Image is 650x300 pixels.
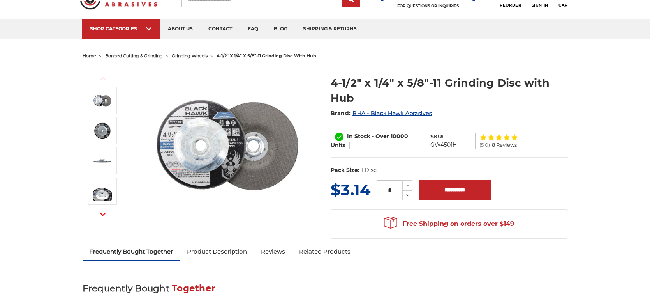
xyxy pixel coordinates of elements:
[93,181,112,201] img: 4-1/2 inch hub grinding discs
[240,19,266,39] a: faq
[201,19,240,39] a: contact
[83,283,169,294] span: Frequently Bought
[266,19,295,39] a: blog
[93,206,112,222] button: Next
[180,243,254,260] a: Product Description
[391,133,408,140] span: 10000
[93,70,112,87] button: Previous
[331,110,351,117] span: Brand:
[347,133,370,140] span: In Stock
[380,4,476,9] p: FOR QUESTIONS OR INQUIRIES
[352,110,432,117] a: BHA - Black Hawk Abrasives
[292,243,358,260] a: Related Products
[83,243,180,260] a: Frequently Bought Together
[331,142,345,149] span: Units
[172,53,208,59] a: grinding wheels
[558,3,570,8] span: Cart
[532,3,548,8] span: Sign In
[384,216,514,232] span: Free Shipping on orders over $149
[361,166,377,174] dd: 1 Disc
[331,180,371,199] span: $3.14
[500,3,521,8] span: Reorder
[160,19,201,39] a: about us
[331,166,359,174] dt: Pack Size:
[430,141,457,149] dd: GW4501H
[492,142,517,147] span: 8 Reviews
[90,26,152,32] div: SHOP CATEGORIES
[149,67,305,223] img: BHA 4.5 Inch Grinding Wheel with 5/8 inch hub
[217,53,316,59] span: 4-1/2" x 1/4" x 5/8"-11 grinding disc with hub
[93,91,112,110] img: BHA 4.5 Inch Grinding Wheel with 5/8 inch hub
[83,53,96,59] a: home
[295,19,365,39] a: shipping & returns
[430,133,444,141] dt: SKU:
[105,53,163,59] a: bonded cutting & grinding
[254,243,292,260] a: Reviews
[479,142,490,147] span: (5.0)
[93,121,112,140] img: 4-1/2" x 1/4" x 5/8"-11 Grinding Disc with Hub
[372,133,389,140] span: - Over
[331,75,568,106] h1: 4-1/2" x 1/4" x 5/8"-11 Grinding Disc with Hub
[172,283,215,294] span: Together
[93,151,112,170] img: 1/4 inch thick hubbed grinding wheel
